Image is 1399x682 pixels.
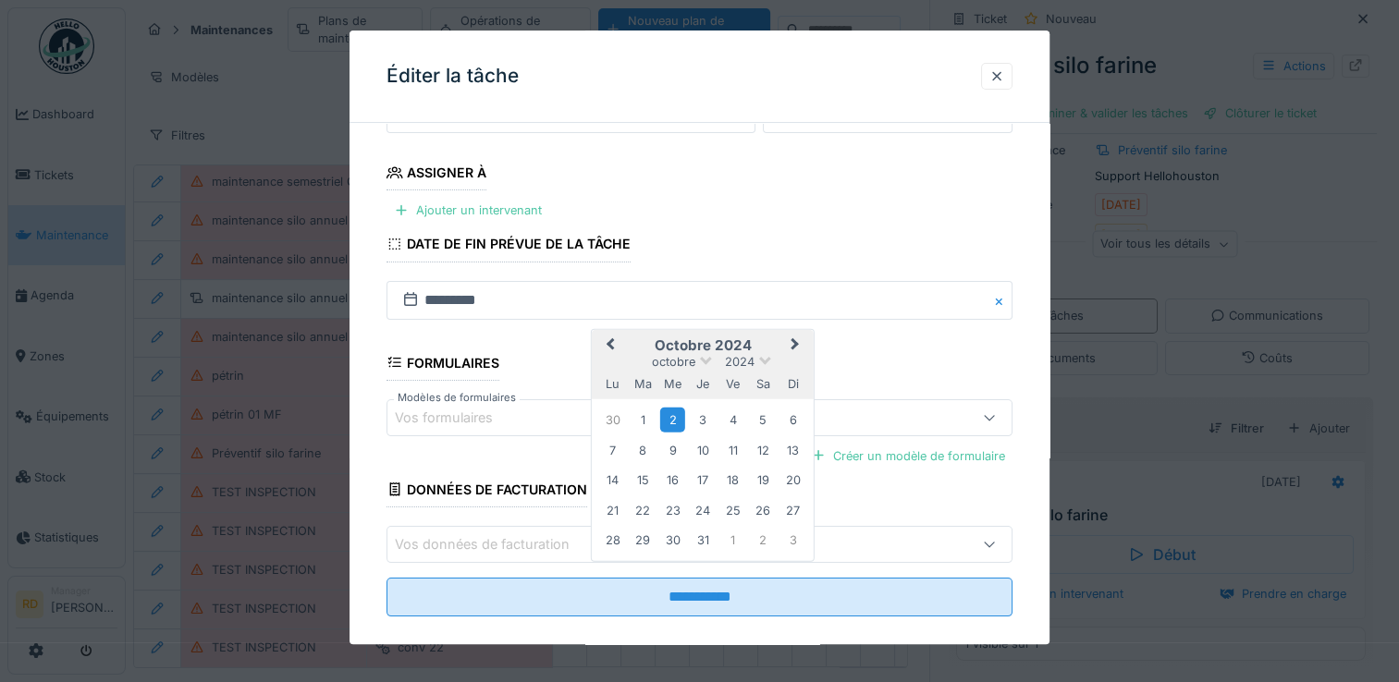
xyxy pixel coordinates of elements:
div: Choose samedi 26 octobre 2024 [750,497,775,522]
div: Choose vendredi 11 octobre 2024 [720,437,745,462]
div: Choose mercredi 2 octobre 2024 [660,408,685,432]
div: jeudi [690,371,715,396]
div: samedi [750,371,775,396]
div: mardi [631,371,656,396]
div: Choose jeudi 3 octobre 2024 [690,408,715,432]
div: Choose lundi 28 octobre 2024 [600,528,625,553]
div: Date de fin prévue de la tâche [387,231,631,262]
div: Assigner à [387,159,486,190]
div: Formulaires [387,349,499,381]
div: Ajouter un intervenant [387,198,549,223]
div: Month octobre, 2024 [597,405,807,554]
div: Choose lundi 7 octobre 2024 [600,437,625,462]
button: Previous Month [594,331,623,360]
label: Modèles de formulaires [394,390,520,406]
div: Choose dimanche 20 octobre 2024 [780,468,805,493]
div: Choose vendredi 4 octobre 2024 [720,408,745,432]
button: Next Month [782,331,812,360]
div: vendredi [720,371,745,396]
span: octobre [652,354,695,368]
div: Choose mardi 29 octobre 2024 [631,528,656,553]
div: Choose samedi 2 novembre 2024 [750,528,775,553]
div: Choose mercredi 16 octobre 2024 [660,468,685,493]
div: Choose mardi 1 octobre 2024 [631,408,656,432]
div: Choose mardi 8 octobre 2024 [631,437,656,462]
div: Choose mercredi 23 octobre 2024 [660,497,685,522]
div: Choose vendredi 18 octobre 2024 [720,468,745,493]
div: mercredi [660,371,685,396]
div: Créer un modèle de formulaire [804,444,1012,469]
div: Choose samedi 5 octobre 2024 [750,408,775,432]
div: Choose jeudi 17 octobre 2024 [690,468,715,493]
div: Choose dimanche 6 octobre 2024 [780,408,805,432]
h3: Éditer la tâche [387,65,519,88]
div: Choose mardi 22 octobre 2024 [631,497,656,522]
div: Choose vendredi 1 novembre 2024 [720,528,745,553]
div: Choose mercredi 30 octobre 2024 [660,528,685,553]
div: Choose lundi 14 octobre 2024 [600,468,625,493]
div: Choose jeudi 10 octobre 2024 [690,437,715,462]
div: Choose dimanche 27 octobre 2024 [780,497,805,522]
div: Données de facturation [387,476,587,507]
div: Choose jeudi 31 octobre 2024 [690,528,715,553]
span: 2024 [725,354,755,368]
div: Vos données de facturation [395,534,595,554]
div: Choose mardi 15 octobre 2024 [631,468,656,493]
div: Vos formulaires [395,408,519,428]
div: Choose samedi 19 octobre 2024 [750,468,775,493]
div: dimanche [780,371,805,396]
div: Choose lundi 30 septembre 2024 [600,408,625,432]
h2: octobre 2024 [592,336,814,353]
div: lundi [600,371,625,396]
div: Choose vendredi 25 octobre 2024 [720,497,745,522]
button: Close [992,281,1012,320]
div: Choose samedi 12 octobre 2024 [750,437,775,462]
div: Choose lundi 21 octobre 2024 [600,497,625,522]
div: Choose mercredi 9 octobre 2024 [660,437,685,462]
div: Choose jeudi 24 octobre 2024 [690,497,715,522]
div: Choose dimanche 3 novembre 2024 [780,528,805,553]
div: Choose dimanche 13 octobre 2024 [780,437,805,462]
